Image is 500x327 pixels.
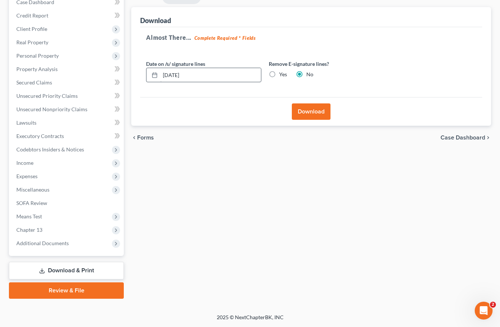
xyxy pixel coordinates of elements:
span: Unsecured Nonpriority Claims [16,106,87,112]
a: Credit Report [10,9,124,22]
a: Executory Contracts [10,129,124,143]
span: Property Analysis [16,66,58,72]
button: chevron_left Forms [131,135,164,141]
span: Income [16,160,33,166]
span: Lawsuits [16,119,36,126]
span: Client Profile [16,26,47,32]
a: Case Dashboard chevron_right [441,135,491,141]
label: Yes [279,71,287,78]
strong: Complete Required * Fields [194,35,256,41]
span: Secured Claims [16,79,52,86]
a: Review & File [9,282,124,299]
button: Download [292,103,330,120]
span: Miscellaneous [16,186,49,193]
span: Personal Property [16,52,59,59]
iframe: Intercom live chat [475,302,493,320]
label: Date on /s/ signature lines [146,60,205,68]
input: MM/DD/YYYY [160,68,261,82]
span: Forms [137,135,154,141]
span: Means Test [16,213,42,219]
span: Case Dashboard [441,135,485,141]
span: Additional Documents [16,240,69,246]
span: Executory Contracts [16,133,64,139]
span: Expenses [16,173,38,179]
label: No [306,71,313,78]
a: SOFA Review [10,196,124,210]
span: Unsecured Priority Claims [16,93,78,99]
h5: Almost There... [146,33,476,42]
i: chevron_right [485,135,491,141]
i: chevron_left [131,135,137,141]
a: Lawsuits [10,116,124,129]
div: 2025 © NextChapterBK, INC [38,314,462,327]
span: Real Property [16,39,48,45]
a: Unsecured Nonpriority Claims [10,103,124,116]
a: Download & Print [9,262,124,279]
span: Chapter 13 [16,227,42,233]
span: SOFA Review [16,200,47,206]
span: Codebtors Insiders & Notices [16,146,84,153]
a: Secured Claims [10,76,124,89]
label: Remove E-signature lines? [269,60,384,68]
span: 2 [490,302,496,308]
a: Unsecured Priority Claims [10,89,124,103]
div: Download [140,16,171,25]
span: Credit Report [16,12,48,19]
a: Property Analysis [10,62,124,76]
